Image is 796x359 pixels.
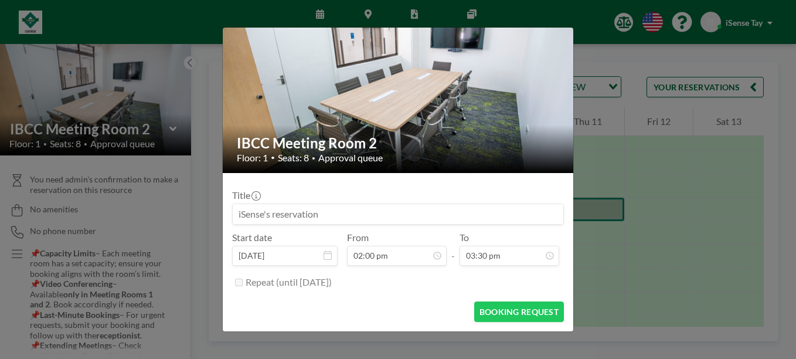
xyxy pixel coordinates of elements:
label: Repeat (until [DATE]) [246,276,332,288]
span: - [451,236,455,262]
label: Start date [232,232,272,243]
label: Title [232,189,260,201]
span: Seats: 8 [278,152,309,164]
h2: IBCC Meeting Room 2 [237,134,560,152]
span: • [312,154,315,162]
span: Approval queue [318,152,383,164]
button: BOOKING REQUEST [474,302,564,322]
input: iSense's reservation [233,204,563,224]
span: Floor: 1 [237,152,268,164]
span: • [271,153,275,162]
label: To [460,232,469,243]
label: From [347,232,369,243]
